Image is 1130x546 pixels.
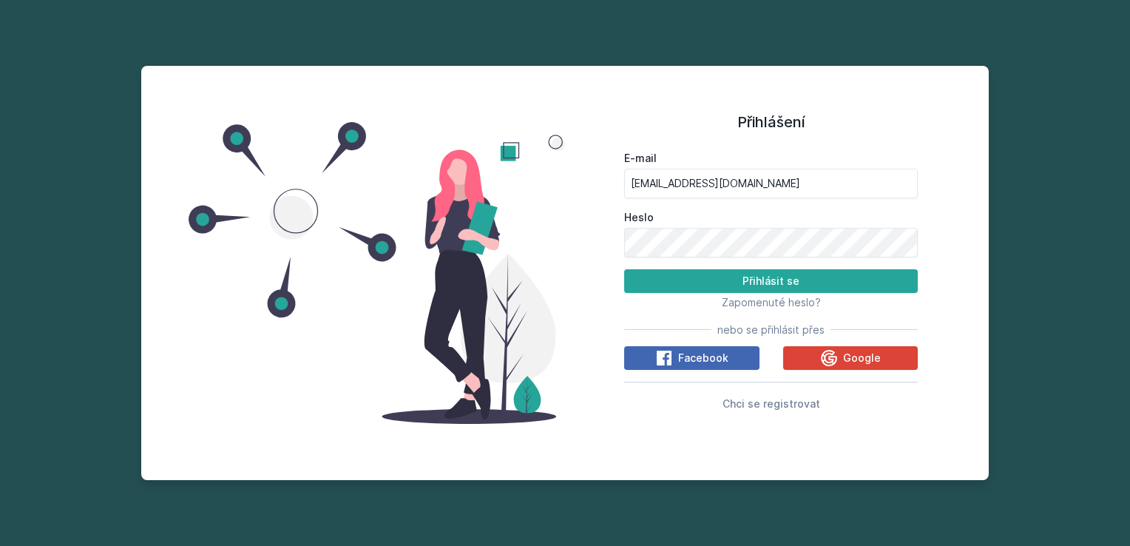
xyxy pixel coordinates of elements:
label: Heslo [624,210,918,225]
input: Tvoje e-mailová adresa [624,169,918,198]
button: Google [783,346,918,370]
button: Facebook [624,346,759,370]
h1: Přihlášení [624,111,918,133]
span: Facebook [678,351,728,365]
span: Chci se registrovat [723,397,820,410]
button: Přihlásit se [624,269,918,293]
label: E-mail [624,151,918,166]
span: nebo se přihlásit přes [717,323,825,337]
span: Google [843,351,881,365]
button: Chci se registrovat [723,394,820,412]
span: Zapomenuté heslo? [722,296,821,309]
